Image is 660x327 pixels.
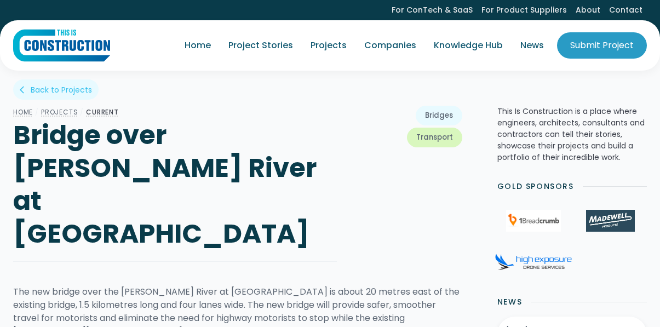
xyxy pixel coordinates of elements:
[220,30,302,61] a: Project Stories
[416,106,462,125] a: Bridges
[302,30,355,61] a: Projects
[570,39,634,52] div: Submit Project
[495,254,572,270] img: High Exposure
[31,84,92,95] div: Back to Projects
[41,107,78,117] a: Projects
[33,106,41,119] div: /
[13,29,110,62] img: This Is Construction Logo
[13,119,337,250] h1: Bridge over [PERSON_NAME] River at [GEOGRAPHIC_DATA]
[497,106,647,163] p: This Is Construction is a place where engineers, architects, consultants and contractors can tell...
[506,210,561,232] img: 1Breadcrumb
[176,30,220,61] a: Home
[13,29,110,62] a: home
[557,32,647,59] a: Submit Project
[512,30,553,61] a: News
[13,107,33,117] a: Home
[586,210,634,232] img: Madewell Products
[86,107,119,117] a: CURRENT
[355,30,425,61] a: Companies
[497,181,574,192] h2: Gold Sponsors
[425,30,512,61] a: Knowledge Hub
[497,296,522,308] h2: News
[407,128,462,147] a: Transport
[78,106,86,119] div: /
[13,79,99,100] a: arrow_back_iosBack to Projects
[20,84,28,95] div: arrow_back_ios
